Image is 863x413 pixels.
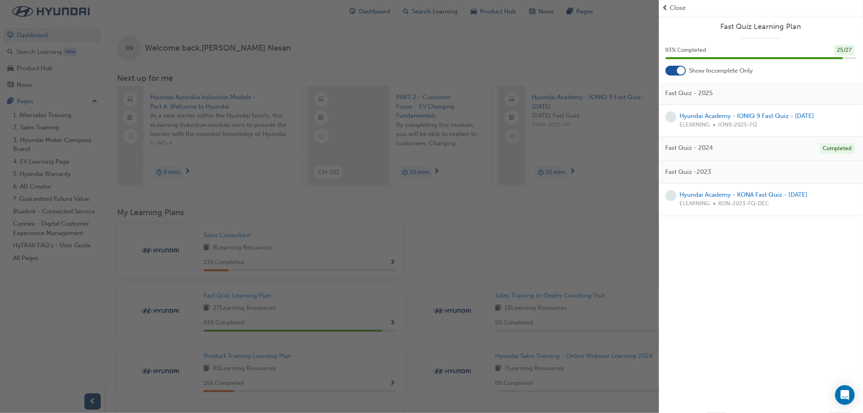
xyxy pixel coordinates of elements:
div: Completed [820,143,855,154]
span: ELEARNING [680,199,710,209]
span: KON-2023-FQ-DEC [719,199,770,209]
a: Hyundai Academy - KONA Fast Quiz - [DATE] [680,191,808,198]
span: learningRecordVerb_NONE-icon [666,190,677,201]
span: learningRecordVerb_NONE-icon [666,111,677,122]
span: Fast Quiz - 2025 [666,89,713,98]
span: Fast Quiz -2023 [666,167,712,177]
span: ION9-2025-FQ [719,120,757,130]
span: ELEARNING [680,120,710,130]
span: Fast Quiz - 2024 [666,143,713,153]
span: 93 % Completed [666,46,706,55]
div: 25 / 27 [834,45,855,56]
span: prev-icon [662,3,668,13]
a: Hyundai Academy - IONIQ 9 Fast Quiz - [DATE] [680,112,814,120]
span: Show Incomplete Only [689,66,753,75]
a: Fast Quiz Learning Plan [666,22,856,31]
button: prev-iconClose [662,3,860,13]
div: Open Intercom Messenger [835,385,855,405]
span: Close [670,3,686,13]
